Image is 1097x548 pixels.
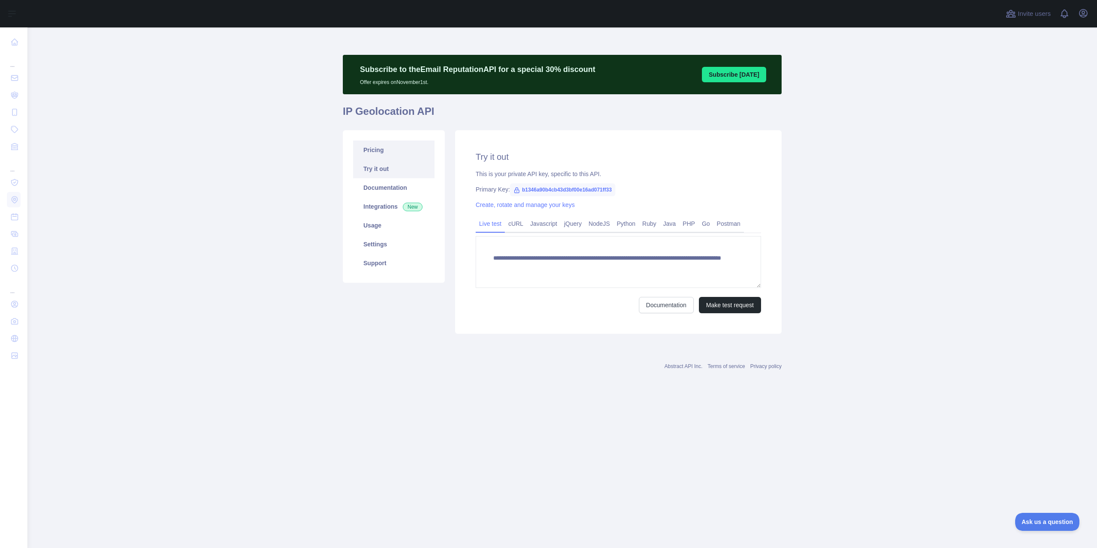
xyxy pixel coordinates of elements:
[1018,9,1051,19] span: Invite users
[353,159,435,178] a: Try it out
[476,170,761,178] div: This is your private API key, specific to this API.
[360,63,595,75] p: Subscribe to the Email Reputation API for a special 30 % discount
[660,217,680,231] a: Java
[353,254,435,273] a: Support
[476,185,761,194] div: Primary Key:
[403,203,423,211] span: New
[353,197,435,216] a: Integrations New
[7,278,21,295] div: ...
[510,183,615,196] span: b1346a90b4cb43d3bf00e16ad071ff33
[353,235,435,254] a: Settings
[1004,7,1052,21] button: Invite users
[707,363,745,369] a: Terms of service
[699,297,761,313] button: Make test request
[639,297,694,313] a: Documentation
[713,217,744,231] a: Postman
[613,217,639,231] a: Python
[353,178,435,197] a: Documentation
[7,51,21,69] div: ...
[360,75,595,86] p: Offer expires on November 1st.
[750,363,782,369] a: Privacy policy
[679,217,698,231] a: PHP
[665,363,703,369] a: Abstract API Inc.
[560,217,585,231] a: jQuery
[7,156,21,173] div: ...
[585,217,613,231] a: NodeJS
[476,151,761,163] h2: Try it out
[1015,513,1080,531] iframe: Toggle Customer Support
[353,141,435,159] a: Pricing
[639,217,660,231] a: Ruby
[476,217,505,231] a: Live test
[702,67,766,82] button: Subscribe [DATE]
[476,201,575,208] a: Create, rotate and manage your keys
[698,217,713,231] a: Go
[505,217,527,231] a: cURL
[343,105,782,125] h1: IP Geolocation API
[353,216,435,235] a: Usage
[527,217,560,231] a: Javascript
